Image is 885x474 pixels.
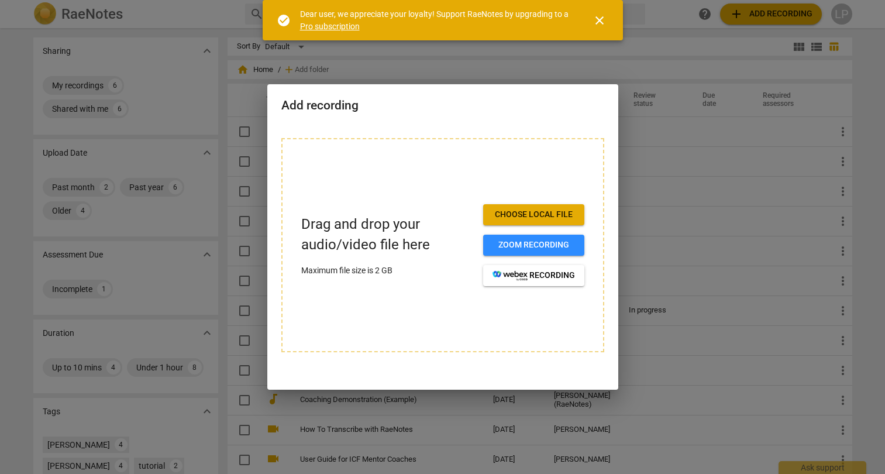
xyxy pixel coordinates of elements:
[483,204,584,225] button: Choose local file
[493,270,575,281] span: recording
[300,22,360,31] a: Pro subscription
[483,235,584,256] button: Zoom recording
[300,8,571,32] div: Dear user, we appreciate your loyalty! Support RaeNotes by upgrading to a
[277,13,291,28] span: check_circle
[281,98,604,113] h2: Add recording
[586,6,614,35] button: Close
[483,265,584,286] button: recording
[593,13,607,28] span: close
[493,209,575,221] span: Choose local file
[301,265,474,277] p: Maximum file size is 2 GB
[493,239,575,251] span: Zoom recording
[301,214,474,255] p: Drag and drop your audio/video file here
